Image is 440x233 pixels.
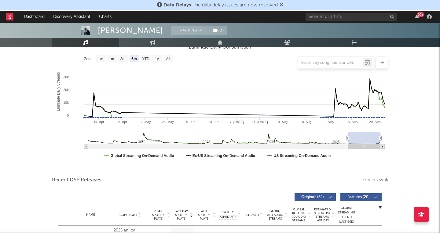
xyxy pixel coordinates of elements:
text: US Streaming On-Demand Audio [273,154,331,158]
span: Global ATD Audio Streams [267,209,284,220]
text: 14. Apr [94,120,104,124]
text: 23. Jun [208,120,219,124]
span: Data Delays [163,3,191,8]
span: ( 1 ) [209,26,227,35]
span: Recent DSP Releases [52,177,101,184]
text: 29. Sep [369,120,381,124]
div: 99 + [417,12,424,17]
text: 9. Jun [186,120,196,124]
input: Search by song name or URL [298,60,363,65]
text: Luminate Daily Streams [56,72,61,111]
span: Copyright [119,213,137,217]
button: Export CSV [363,178,388,182]
text: Global Streaming On-Demand Audio [111,154,174,158]
a: Charts [95,11,116,23]
text: Ex-US Streaming On-Demand Audio [193,154,255,158]
text: 7. [DATE] [230,120,244,124]
text: 18. Aug [300,120,311,124]
button: Features(20) [340,193,382,201]
span: Spotify Popularity [219,210,237,219]
div: [PERSON_NAME] [98,26,163,35]
span: 7 Day Spotify Plays [150,209,166,220]
text: 20k [63,88,69,92]
text: 30k [63,75,69,79]
text: 4. Aug [278,120,288,124]
text: 21. [DATE] [252,120,268,124]
text: 15. Sep [346,120,358,124]
button: Tracking [171,26,209,35]
button: 99+ [415,14,419,19]
a: Discovery Assistant [49,11,95,23]
span: Originals ( 82 ) [299,195,327,199]
span: ATD Spotify Plays [196,209,212,220]
span: Estimated % Playlist Streams Last Day [314,208,331,222]
button: Originals(82) [295,193,336,201]
span: Released [244,213,259,217]
span: Global Rolling 7D Audio Streams [290,208,307,222]
text: 26. May [162,120,174,124]
div: Global Streaming Trend (Last 60D) [337,206,356,224]
span: : The data delay issues are now resolved [163,3,278,8]
text: 28. Apr [116,120,127,124]
text: 12. May [139,120,151,124]
text: 1. Sep [324,120,334,124]
a: Dashboard [20,11,49,23]
span: Last Day Spotify Plays [173,209,189,220]
input: Search for artists [306,13,397,21]
text: 0 [67,114,69,117]
div: Name [71,213,111,217]
button: (1) [209,26,227,35]
span: Dismiss [280,3,283,8]
text: 10k [63,101,69,104]
span: Features ( 20 ) [344,195,372,199]
svg: Luminate Daily Consumption [52,42,388,164]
